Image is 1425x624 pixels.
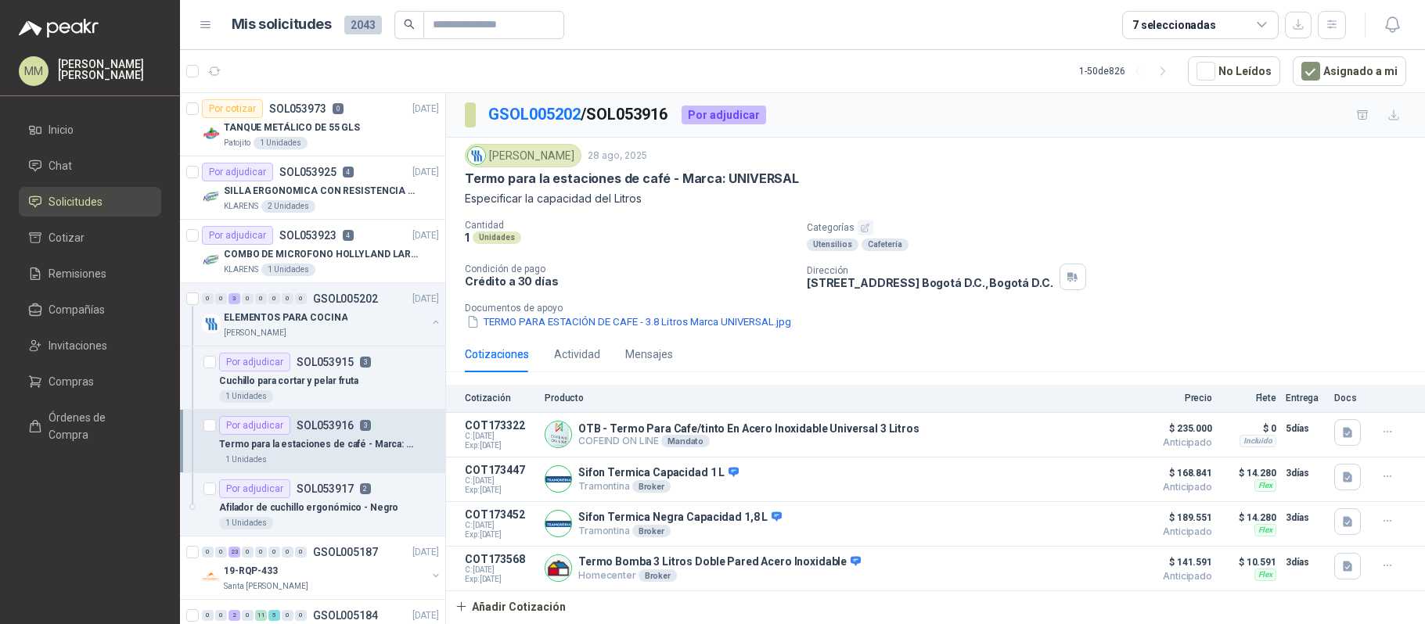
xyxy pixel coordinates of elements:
[49,337,107,354] span: Invitaciones
[49,193,103,210] span: Solicitudes
[1222,553,1276,572] p: $ 10.591
[1286,508,1325,527] p: 3 días
[1134,393,1212,403] p: Precio
[1222,508,1276,527] p: $ 14.280
[224,200,258,213] p: KLARENS
[224,327,286,339] p: [PERSON_NAME]
[465,170,799,187] p: Termo para la estaciones de café - Marca: UNIVERSAL
[682,106,766,124] div: Por adjudicar
[268,610,280,621] div: 5
[578,435,919,447] p: COFEIND ON LINE
[215,293,227,304] div: 0
[360,357,371,368] p: 3
[1254,568,1276,581] div: Flex
[19,367,161,396] a: Compras
[578,525,782,537] p: Tramontina
[219,454,273,466] div: 1 Unidades
[554,346,600,363] div: Actividad
[224,564,278,579] p: 19-RQP-433
[282,547,293,558] div: 0
[202,543,442,593] a: 0 0 23 0 0 0 0 0 GSOL005187[DATE] Company Logo19-RQP-433Santa [PERSON_NAME]
[269,103,326,114] p: SOL053973
[202,293,214,304] div: 0
[49,229,85,246] span: Cotizar
[465,220,794,231] p: Cantidad
[465,231,470,244] p: 1
[465,303,1419,314] p: Documentos de apoyo
[229,547,240,558] div: 23
[49,157,72,174] span: Chat
[180,346,445,410] a: Por adjudicarSOL0539153Cuchillo para cortar y pelar fruta1 Unidades
[343,230,354,241] p: 4
[465,464,535,476] p: COT173447
[333,103,344,114] p: 0
[465,274,794,288] p: Crédito a 30 días
[465,393,535,403] p: Cotización
[412,608,439,623] p: [DATE]
[279,167,336,178] p: SOL053925
[465,419,535,432] p: COT173322
[578,511,782,525] p: Sifon Termica Negra Capacidad 1,8 L
[242,293,254,304] div: 0
[49,373,94,390] span: Compras
[282,610,293,621] div: 0
[180,156,445,220] a: Por adjudicarSOL0539254[DATE] Company LogoSILLA ERGONOMICA CON RESISTENCIA A 150KGKLARENS2 Unidades
[295,547,307,558] div: 0
[545,393,1125,403] p: Producto
[465,553,535,565] p: COT173568
[242,547,254,558] div: 0
[1079,59,1175,84] div: 1 - 50 de 826
[465,476,535,486] span: C: [DATE]
[279,230,336,241] p: SOL053923
[545,466,571,492] img: Company Logo
[1334,393,1366,403] p: Docs
[268,293,280,304] div: 0
[49,265,106,282] span: Remisiones
[224,137,250,149] p: Patojito
[202,251,221,270] img: Company Logo
[49,301,105,318] span: Compañías
[202,99,263,118] div: Por cotizar
[465,190,1406,207] p: Especificar la capacidad del Litros
[578,480,739,493] p: Tramontina
[232,13,332,36] h1: Mis solicitudes
[224,310,347,325] p: ELEMENTOS PARA COCINA
[219,416,290,435] div: Por adjudicar
[578,466,739,480] p: Sifon Termica Capacidad 1 L
[404,19,415,30] span: search
[1286,393,1325,403] p: Entrega
[465,264,794,274] p: Condición de pago
[465,521,535,530] span: C: [DATE]
[202,124,221,143] img: Company Logo
[468,147,485,164] img: Company Logo
[1132,16,1216,34] div: 7 seleccionadas
[255,547,267,558] div: 0
[202,314,221,333] img: Company Logo
[297,420,354,431] p: SOL053916
[1286,553,1325,572] p: 3 días
[202,188,221,206] img: Company Logo
[632,480,671,493] div: Broker
[661,435,710,447] div: Mandato
[202,289,442,339] a: 0 0 3 0 0 0 0 0 GSOL005202[DATE] Company LogoELEMENTOS PARA COCINA[PERSON_NAME]
[1134,419,1212,438] span: $ 235.000
[545,421,571,447] img: Company Logo
[1134,438,1212,447] span: Anticipado
[19,223,161,253] a: Cotizar
[1134,508,1212,527] span: $ 189.551
[343,167,354,178] p: 4
[1222,419,1276,438] p: $ 0
[412,165,439,180] p: [DATE]
[295,610,307,621] div: 0
[229,293,240,304] div: 3
[180,473,445,536] a: Por adjudicarSOL0539172Afilador de cuchillo ergonómico - Negro1 Unidades
[1222,464,1276,482] p: $ 14.280
[1286,419,1325,438] p: 5 días
[412,545,439,560] p: [DATE]
[224,264,258,276] p: KLARENS
[639,569,677,582] div: Broker
[202,547,214,558] div: 0
[297,357,354,368] p: SOL053915
[412,102,439,117] p: [DATE]
[313,610,378,621] p: GSOL005184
